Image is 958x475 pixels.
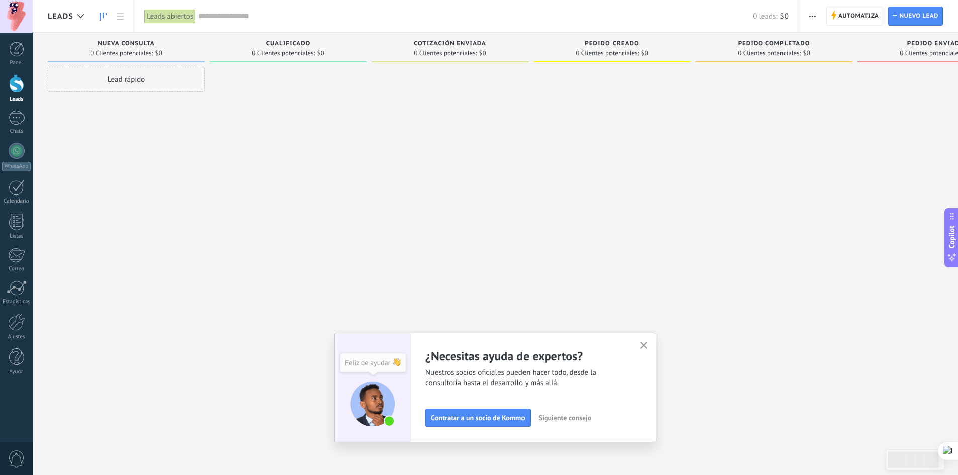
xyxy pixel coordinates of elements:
span: Contratar a un socio de Kommo [431,414,525,421]
span: Cotización enviada [414,40,486,47]
span: 0 Clientes potenciales: [252,50,315,56]
div: Cualificado [215,40,362,49]
span: 0 Clientes potenciales: [738,50,801,56]
div: Pedido completado [701,40,847,49]
h2: ¿Necesitas ayuda de expertos? [425,348,628,364]
div: Leads [2,96,31,103]
div: Correo [2,266,31,272]
span: 0 leads: [753,12,777,21]
div: Chats [2,128,31,135]
span: Siguiente consejo [539,414,591,421]
div: Ajustes [2,334,31,340]
button: Siguiente consejo [534,410,596,425]
button: Contratar a un socio de Kommo [425,409,531,427]
div: Estadísticas [2,299,31,305]
div: Pedido creado [539,40,685,49]
div: Ayuda [2,369,31,375]
span: $0 [317,50,324,56]
span: $0 [641,50,648,56]
div: Cotización enviada [377,40,524,49]
span: $0 [479,50,486,56]
span: 0 Clientes potenciales: [576,50,639,56]
span: Nueva consulta [98,40,154,47]
span: 0 Clientes potenciales: [414,50,477,56]
span: 0 Clientes potenciales: [90,50,153,56]
a: Lista [112,7,129,26]
a: Automatiza [826,7,884,26]
div: Listas [2,233,31,240]
a: Nuevo lead [888,7,943,26]
span: $0 [155,50,162,56]
button: Más [805,7,820,26]
a: Leads [95,7,112,26]
span: Cualificado [266,40,311,47]
div: Nueva consulta [53,40,200,49]
span: Nuevo lead [899,7,938,25]
span: Nuestros socios oficiales pueden hacer todo, desde la consultoría hasta el desarrollo y más allá. [425,368,628,388]
div: Panel [2,60,31,66]
div: Calendario [2,198,31,205]
span: Pedido creado [585,40,639,47]
div: Lead rápido [48,67,205,92]
span: Automatiza [838,7,879,25]
div: Leads abiertos [144,9,196,24]
div: WhatsApp [2,162,31,171]
span: Pedido completado [738,40,810,47]
span: Leads [48,12,73,21]
span: $0 [780,12,789,21]
span: $0 [803,50,810,56]
span: Copilot [947,225,957,248]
